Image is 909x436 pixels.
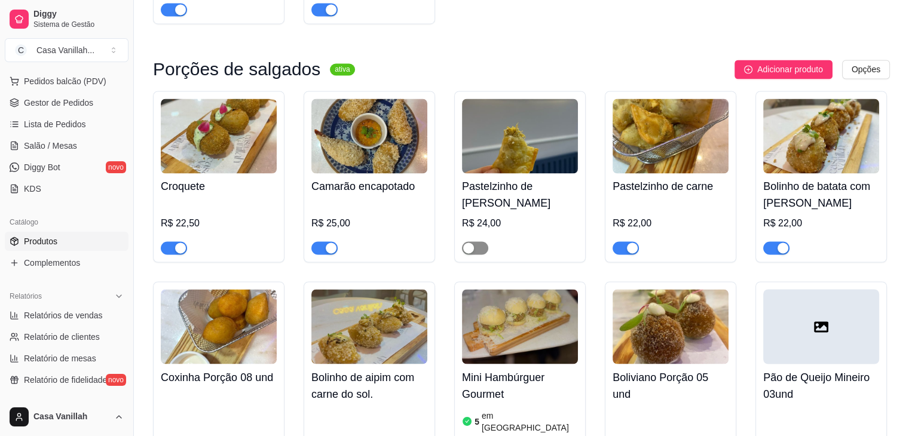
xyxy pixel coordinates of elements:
[311,289,427,364] img: product-image
[153,62,320,76] h3: Porções de salgados
[33,412,109,422] span: Casa Vanillah
[311,99,427,173] img: product-image
[763,216,879,231] div: R$ 22,00
[5,213,128,232] div: Catálogo
[5,136,128,155] a: Salão / Mesas
[5,72,128,91] button: Pedidos balcão (PDV)
[613,369,729,402] h4: Boliviano Porção 05 und
[24,118,86,130] span: Lista de Pedidos
[475,415,479,427] article: 5
[24,309,103,321] span: Relatórios de vendas
[24,331,100,343] span: Relatório de clientes
[24,97,93,109] span: Gestor de Pedidos
[24,75,106,87] span: Pedidos balcão (PDV)
[161,99,277,173] img: product-image
[462,369,578,402] h4: Mini Hambúrguer Gourmet
[311,216,427,231] div: R$ 25,00
[5,306,128,325] a: Relatórios de vendas
[5,253,128,272] a: Complementos
[33,20,124,29] span: Sistema de Gestão
[734,60,833,79] button: Adicionar produto
[462,99,578,173] img: product-image
[763,99,879,173] img: product-image
[161,178,277,195] h4: Croquete
[5,158,128,177] a: Diggy Botnovo
[852,63,880,76] span: Opções
[842,60,890,79] button: Opções
[462,216,578,231] div: R$ 24,00
[36,44,94,56] div: Casa Vanillah ...
[744,65,752,73] span: plus-circle
[161,216,277,231] div: R$ 22,50
[5,179,128,198] a: KDS
[763,178,879,211] h4: Bolinho de batata com [PERSON_NAME]
[24,374,107,386] span: Relatório de fidelidade
[5,370,128,389] a: Relatório de fidelidadenovo
[311,369,427,402] h4: Bolinho de aipim com carne do sol.
[24,161,60,173] span: Diggy Bot
[10,291,42,301] span: Relatórios
[24,257,80,269] span: Complementos
[5,5,128,33] a: DiggySistema de Gestão
[763,369,879,402] h4: Pão de Queijo Mineiro 03und
[613,289,729,364] img: product-image
[462,178,578,211] h4: Pastelzinho de [PERSON_NAME]
[613,99,729,173] img: product-image
[5,327,128,346] a: Relatório de clientes
[5,115,128,134] a: Lista de Pedidos
[5,38,128,62] button: Select a team
[330,63,354,75] sup: ativa
[613,216,729,231] div: R$ 22,00
[462,289,578,364] img: product-image
[482,409,578,433] article: em [GEOGRAPHIC_DATA]
[5,232,128,251] a: Produtos
[757,63,823,76] span: Adicionar produto
[15,44,27,56] span: C
[161,369,277,385] h4: Coxinha Porção 08 und
[161,289,277,364] img: product-image
[33,9,124,20] span: Diggy
[311,178,427,195] h4: Camarão encapotado
[24,183,41,195] span: KDS
[5,93,128,112] a: Gestor de Pedidos
[24,235,57,247] span: Produtos
[24,140,77,152] span: Salão / Mesas
[5,403,128,431] button: Casa Vanillah
[613,178,729,195] h4: Pastelzinho de carne
[24,352,96,364] span: Relatório de mesas
[5,349,128,368] a: Relatório de mesas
